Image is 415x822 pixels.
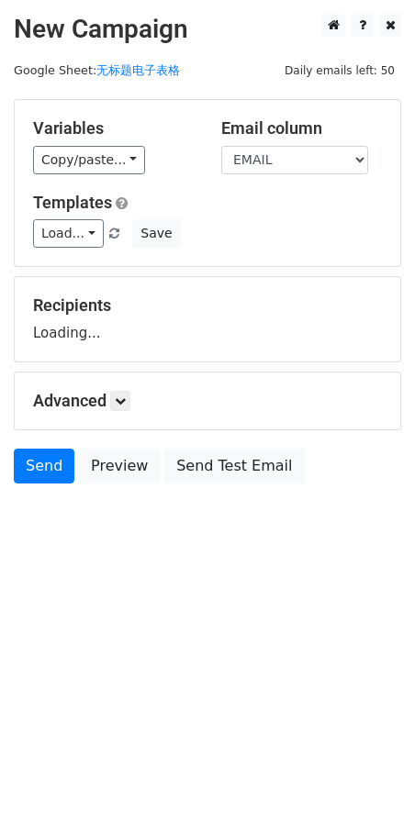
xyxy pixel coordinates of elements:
h5: Advanced [33,391,382,411]
h5: Recipients [33,295,382,316]
h5: Variables [33,118,194,139]
a: Send Test Email [164,449,304,483]
h2: New Campaign [14,14,401,45]
a: Preview [79,449,160,483]
small: Google Sheet: [14,63,180,77]
button: Save [132,219,180,248]
div: Loading... [33,295,382,343]
a: Load... [33,219,104,248]
span: Daily emails left: 50 [278,61,401,81]
a: 无标题电子表格 [96,63,180,77]
a: Templates [33,193,112,212]
a: Copy/paste... [33,146,145,174]
a: Send [14,449,74,483]
h5: Email column [221,118,382,139]
a: Daily emails left: 50 [278,63,401,77]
